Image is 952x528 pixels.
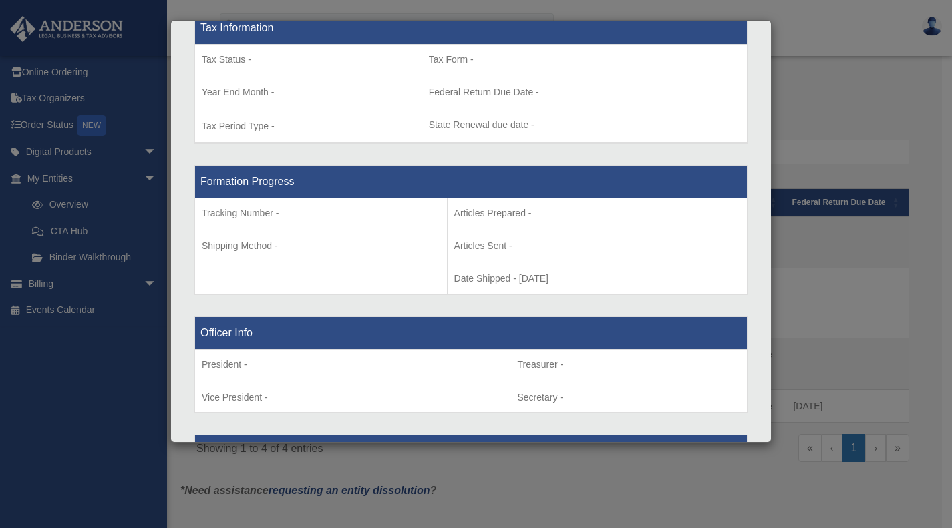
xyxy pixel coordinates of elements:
th: Tax Information [195,12,748,45]
p: Articles Sent - [454,238,740,254]
p: Tax Form - [429,51,740,68]
th: Formation Progress [195,166,748,198]
p: Date Shipped - [DATE] [454,270,740,287]
p: Articles Prepared - [454,205,740,222]
th: Officer Info [195,316,748,349]
p: Year End Month - [202,84,415,101]
p: State Renewal due date - [429,117,740,134]
p: Treasurer - [517,356,740,373]
th: Director Info [195,435,748,468]
p: Tracking Number - [202,205,440,222]
p: Shipping Method - [202,238,440,254]
p: Secretary - [517,389,740,406]
p: Tax Status - [202,51,415,68]
p: Federal Return Due Date - [429,84,740,101]
p: President - [202,356,503,373]
p: Vice President - [202,389,503,406]
td: Tax Period Type - [195,45,422,144]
